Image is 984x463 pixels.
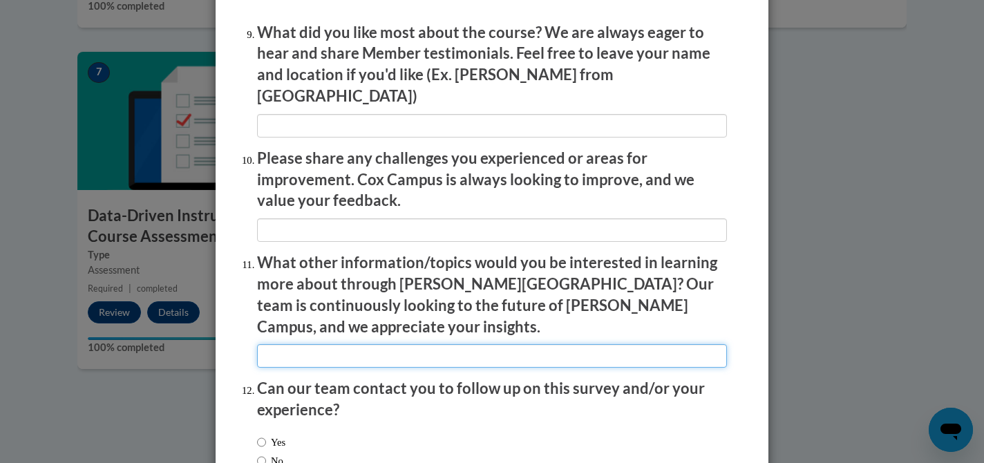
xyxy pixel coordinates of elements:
p: What other information/topics would you be interested in learning more about through [PERSON_NAME... [257,252,727,337]
p: What did you like most about the course? We are always eager to hear and share Member testimonial... [257,22,727,107]
label: Yes [257,435,285,450]
input: Yes [257,435,266,450]
p: Can our team contact you to follow up on this survey and/or your experience? [257,378,727,421]
p: Please share any challenges you experienced or areas for improvement. Cox Campus is always lookin... [257,148,727,211]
